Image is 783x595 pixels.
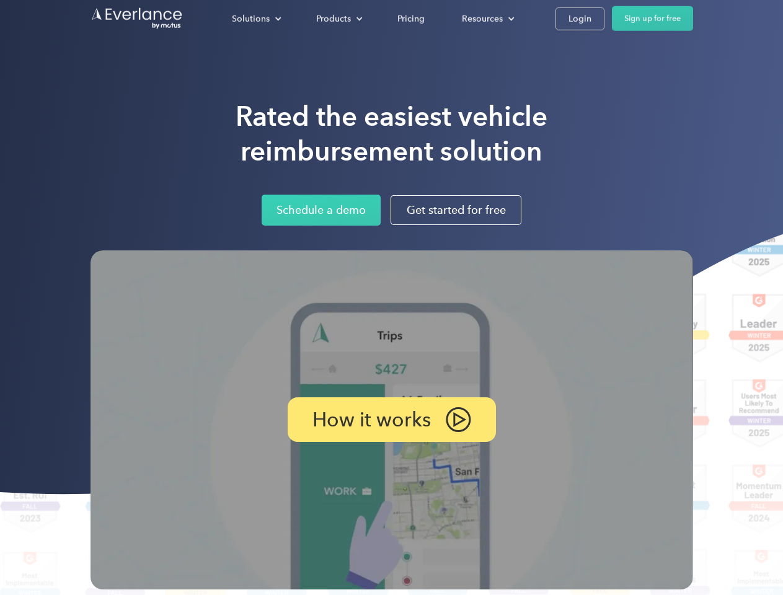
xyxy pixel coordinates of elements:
[91,7,184,30] a: Go to homepage
[385,7,437,29] a: Pricing
[462,11,503,26] div: Resources
[262,195,381,226] a: Schedule a demo
[219,7,291,29] div: Solutions
[312,412,431,427] p: How it works
[568,11,591,26] div: Login
[397,11,425,26] div: Pricing
[232,11,270,26] div: Solutions
[449,7,524,29] div: Resources
[316,11,351,26] div: Products
[304,7,373,29] div: Products
[555,7,604,30] a: Login
[236,99,547,169] h1: Rated the easiest vehicle reimbursement solution
[612,6,693,31] a: Sign up for free
[391,195,521,225] a: Get started for free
